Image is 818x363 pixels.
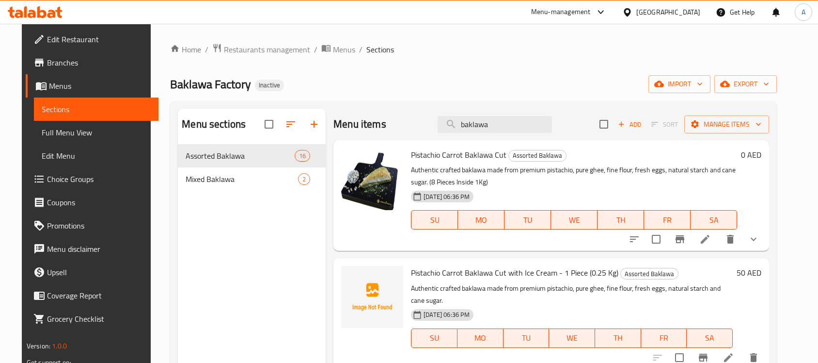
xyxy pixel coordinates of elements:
span: Menus [333,44,355,55]
div: Mixed Baklawa2 [178,167,326,191]
span: [DATE] 06:36 PM [420,310,473,319]
img: Pistachio Carrot Baklawa Cut [341,148,403,210]
a: Restaurants management [212,43,310,56]
span: [DATE] 06:36 PM [420,192,473,201]
span: FR [645,331,683,345]
span: Manage items [692,118,761,131]
span: 1.0.0 [52,340,67,352]
span: Choice Groups [47,173,151,185]
span: Select section first [645,117,684,132]
button: WE [551,210,598,230]
a: Edit menu item [699,233,711,245]
button: export [714,75,777,93]
span: Restaurants management [224,44,310,55]
div: Assorted Baklawa [508,150,566,162]
a: Grocery Checklist [26,307,158,330]
span: TH [599,331,637,345]
button: delete [719,228,742,251]
button: show more [742,228,765,251]
div: Inactive [255,80,284,91]
span: Version: [27,340,50,352]
button: FR [641,329,687,348]
span: Edit Menu [42,150,151,162]
a: Coverage Report [26,284,158,307]
li: / [205,44,208,55]
span: Assorted Baklawa [621,268,678,280]
span: Menus [49,80,151,92]
span: Assorted Baklawa [186,150,295,162]
span: Pistachio Carrot Baklawa Cut with Ice Cream - 1 Piece (0.25 Kg) [411,265,618,280]
button: MO [458,210,504,230]
a: Edit Menu [34,144,158,167]
span: Upsell [47,266,151,278]
span: WE [553,331,591,345]
span: Sections [366,44,394,55]
span: 2 [299,175,310,184]
span: Edit Restaurant [47,33,151,45]
button: TU [503,329,550,348]
a: Promotions [26,214,158,237]
span: Sections [42,103,151,115]
span: A [802,7,805,17]
span: Coverage Report [47,290,151,301]
div: items [295,150,310,162]
span: SA [691,331,729,345]
h2: Menu items [333,117,386,132]
button: TU [504,210,551,230]
span: Coupons [47,197,151,208]
span: Add [616,119,643,130]
a: Sections [34,98,158,121]
span: Grocery Checklist [47,313,151,325]
a: Branches [26,51,158,74]
button: SU [411,210,458,230]
span: import [656,78,703,90]
span: Inactive [255,81,284,89]
li: / [359,44,362,55]
a: Home [170,44,201,55]
h6: 50 AED [737,266,761,280]
p: Authentic crafted baklawa made from premium pistachio, pure ghee, fine flour, fresh eggs, natural... [411,282,733,307]
a: Edit Restaurant [26,28,158,51]
a: Menus [321,43,355,56]
span: Select all sections [259,114,279,134]
button: TH [595,329,641,348]
a: Menu disclaimer [26,237,158,261]
div: Menu-management [531,6,591,18]
span: Select to update [646,229,666,249]
div: Mixed Baklawa [186,173,298,185]
span: MO [462,213,501,227]
button: MO [457,329,503,348]
button: SU [411,329,457,348]
input: search [438,116,552,133]
span: Pistachio Carrot Baklawa Cut [411,148,506,162]
span: Sort sections [279,113,302,136]
button: Manage items [684,115,769,133]
span: FR [648,213,687,227]
button: Add [614,117,645,132]
span: MO [461,331,500,345]
button: SA [687,329,733,348]
nav: Menu sections [178,140,326,195]
div: Assorted Baklawa16 [178,144,326,167]
a: Menus [26,74,158,98]
span: SU [415,213,454,227]
a: Coupons [26,191,158,214]
span: TU [508,213,547,227]
a: Upsell [26,261,158,284]
button: TH [598,210,644,230]
span: Baklawa Factory [170,73,251,95]
img: Pistachio Carrot Baklawa Cut with Ice Cream - 1 Piece (0.25 Kg) [341,266,403,328]
button: WE [549,329,595,348]
button: Add section [302,113,326,136]
a: Full Menu View [34,121,158,144]
h2: Menu sections [182,117,246,132]
span: SA [694,213,733,227]
span: export [722,78,769,90]
span: WE [555,213,594,227]
h6: 0 AED [741,148,761,162]
span: TH [601,213,640,227]
div: items [298,173,310,185]
button: SA [691,210,737,230]
span: Assorted Baklawa [509,150,566,161]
